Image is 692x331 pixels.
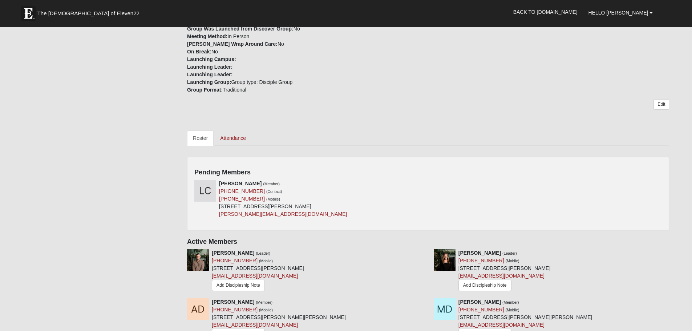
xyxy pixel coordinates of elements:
a: Attendance [214,130,252,146]
small: (Mobile) [259,308,273,312]
a: [PHONE_NUMBER] [212,307,258,312]
small: (Leader) [256,251,270,255]
small: (Contact) [266,189,282,194]
div: [STREET_ADDRESS][PERSON_NAME] [458,249,551,293]
small: (Mobile) [506,308,519,312]
strong: On Break: [187,49,211,55]
a: [PHONE_NUMBER] [458,307,504,312]
strong: Launching Leader: [187,64,232,70]
h4: Active Members [187,238,669,246]
small: (Mobile) [266,197,280,201]
small: (Member) [256,300,272,304]
a: Hello [PERSON_NAME] [583,4,659,22]
small: (Member) [502,300,519,304]
strong: [PERSON_NAME] [458,299,501,305]
a: [PHONE_NUMBER] [458,258,504,263]
strong: Launching Group: [187,79,231,85]
div: [STREET_ADDRESS][PERSON_NAME] [212,249,304,293]
small: (Mobile) [259,259,273,263]
a: Edit [653,99,669,110]
strong: [PERSON_NAME] [219,181,262,186]
strong: [PERSON_NAME] [458,250,501,256]
a: The [DEMOGRAPHIC_DATA] of Eleven22 [17,3,163,21]
strong: [PERSON_NAME] Wrap Around Care: [187,41,278,47]
a: [PHONE_NUMBER] [219,196,265,202]
a: [PHONE_NUMBER] [219,188,265,194]
small: (Leader) [502,251,517,255]
small: (Mobile) [506,259,519,263]
a: [PERSON_NAME][EMAIL_ADDRESS][DOMAIN_NAME] [219,211,347,217]
a: Back to [DOMAIN_NAME] [508,3,583,21]
a: [PHONE_NUMBER] [212,258,258,263]
a: [EMAIL_ADDRESS][DOMAIN_NAME] [212,273,298,279]
strong: Launching Leader: [187,72,232,77]
strong: [PERSON_NAME] [212,250,254,256]
span: The [DEMOGRAPHIC_DATA] of Eleven22 [37,10,139,17]
div: [STREET_ADDRESS][PERSON_NAME] [219,180,347,218]
h4: Pending Members [194,169,662,177]
a: Add Discipleship Note [458,280,511,291]
strong: Group Was Launched from Discover Group: [187,26,294,32]
span: Hello [PERSON_NAME] [588,10,648,16]
img: Eleven22 logo [21,6,36,21]
strong: Group Format: [187,87,223,93]
strong: [PERSON_NAME] [212,299,254,305]
a: Roster [187,130,214,146]
strong: Meeting Method: [187,33,227,39]
small: (Member) [263,182,280,186]
a: Add Discipleship Note [212,280,265,291]
strong: Launching Campus: [187,56,236,62]
a: [EMAIL_ADDRESS][DOMAIN_NAME] [458,273,545,279]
